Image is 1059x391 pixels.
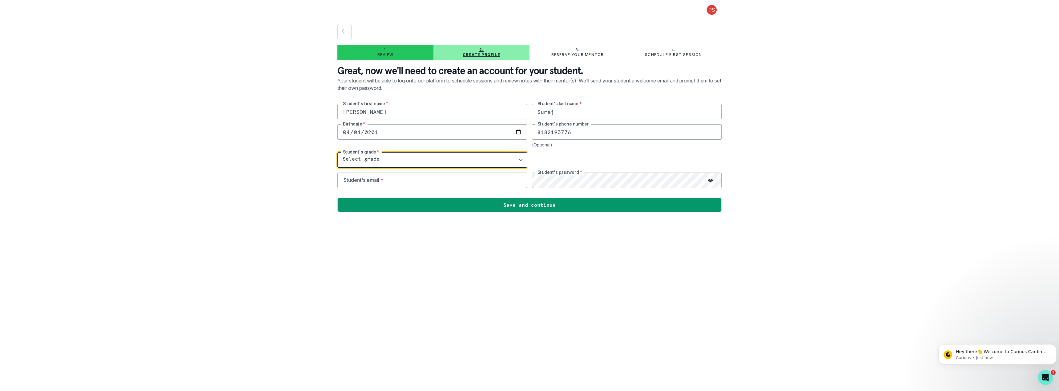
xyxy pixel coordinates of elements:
[463,52,500,57] p: Create profile
[377,52,393,57] p: Review
[551,52,604,57] p: Reserve your mentor
[479,47,484,52] p: 2.
[337,77,722,104] p: Your student will be able to log onto our platform to schedule sessions and review notes with the...
[1051,370,1056,375] span: 1
[1038,370,1053,385] iframe: Intercom live chat
[645,52,702,57] p: Schedule first session
[702,5,722,15] button: profile picture
[337,198,722,212] button: Save and continue
[532,142,722,147] div: (Optional)
[575,47,579,52] p: 3.
[337,65,722,77] p: Great, now we'll need to create an account for your student.
[384,47,387,52] p: 1.
[671,47,675,52] p: 4.
[936,331,1059,374] iframe: Intercom notifications message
